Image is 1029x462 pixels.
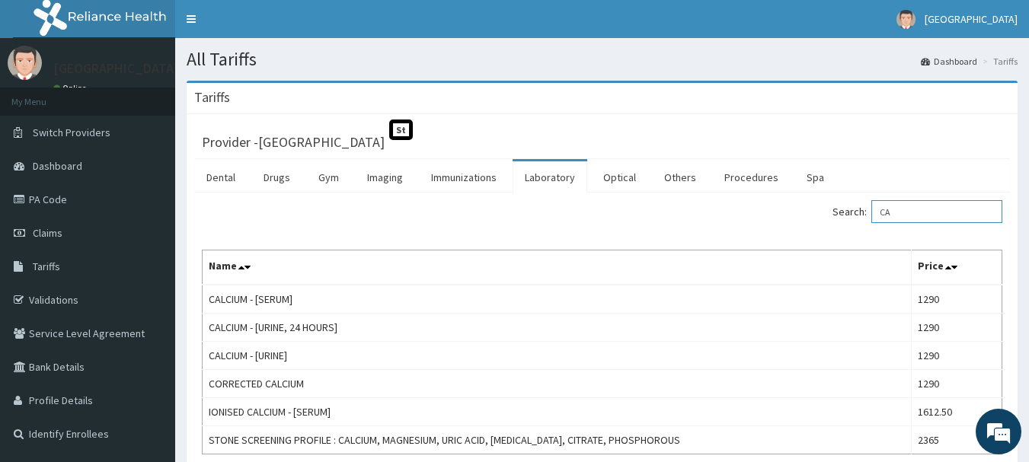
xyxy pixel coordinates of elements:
[871,200,1002,223] input: Search:
[921,55,977,68] a: Dashboard
[355,161,415,193] a: Imaging
[306,161,351,193] a: Gym
[33,260,60,273] span: Tariffs
[53,83,90,94] a: Online
[203,250,912,285] th: Name
[203,426,912,454] td: STONE SCREENING PROFILE : CALCIUM, MAGNESIUM, URIC ACID, [MEDICAL_DATA], CITRATE, PHOSPHOROUS
[194,91,230,104] h3: Tariffs
[389,119,413,140] span: St
[203,398,912,426] td: IONISED CALCIUM - [SERUM]
[203,342,912,370] td: CALCIUM - [URINE]
[912,314,1002,342] td: 1290
[912,370,1002,398] td: 1290
[250,8,286,44] div: Minimize live chat window
[652,161,708,193] a: Others
[8,46,42,80] img: User Image
[203,285,912,314] td: CALCIUM - [SERUM]
[925,12,1018,26] span: [GEOGRAPHIC_DATA]
[979,55,1018,68] li: Tariffs
[591,161,648,193] a: Optical
[53,62,179,75] p: [GEOGRAPHIC_DATA]
[33,126,110,139] span: Switch Providers
[912,250,1002,285] th: Price
[912,285,1002,314] td: 1290
[419,161,509,193] a: Immunizations
[202,135,385,149] h3: Provider - [GEOGRAPHIC_DATA]
[251,161,302,193] a: Drugs
[28,76,62,114] img: d_794563401_company_1708531726252_794563401
[712,161,791,193] a: Procedures
[203,370,912,398] td: CORRECTED CALCIUM
[912,398,1002,426] td: 1612.50
[79,85,256,105] div: Chat with us now
[203,314,912,342] td: CALCIUM - [URINE, 24 HOURS]
[194,161,248,193] a: Dental
[912,342,1002,370] td: 1290
[832,200,1002,223] label: Search:
[912,426,1002,454] td: 2365
[187,49,1018,69] h1: All Tariffs
[8,304,290,357] textarea: Type your message and hit 'Enter'
[896,10,916,29] img: User Image
[794,161,836,193] a: Spa
[513,161,587,193] a: Laboratory
[88,135,210,289] span: We're online!
[33,226,62,240] span: Claims
[33,159,82,173] span: Dashboard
